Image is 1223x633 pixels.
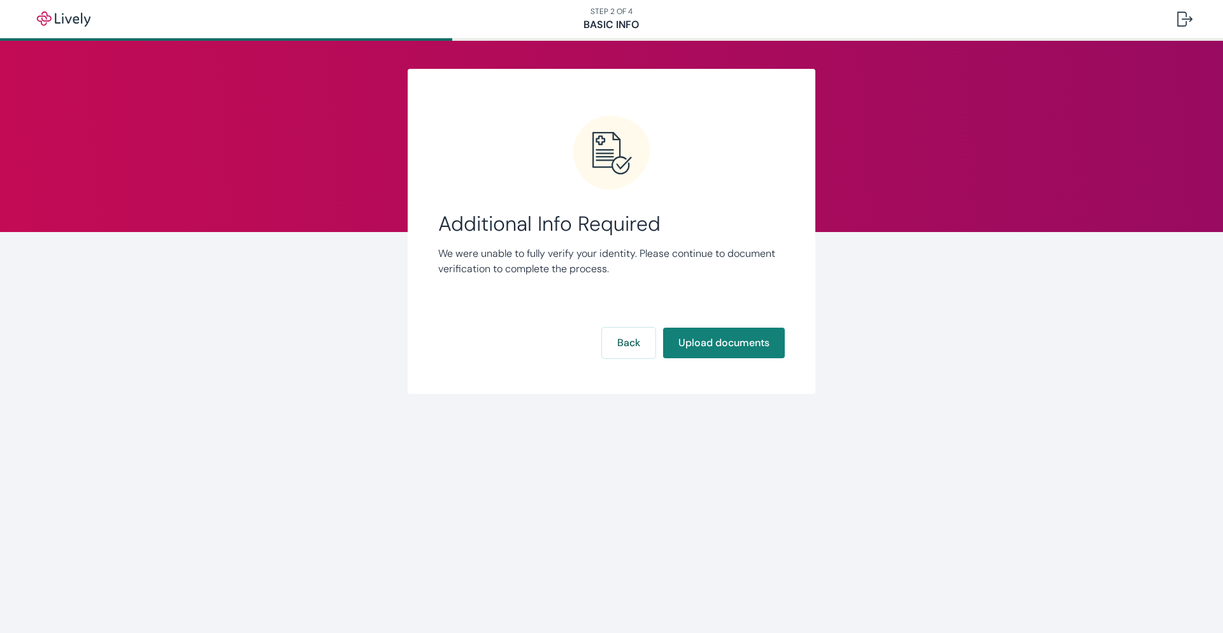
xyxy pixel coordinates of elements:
button: Log out [1167,4,1203,34]
button: Back [602,328,655,358]
img: Lively [28,11,99,27]
button: Upload documents [663,328,785,358]
span: Additional Info Required [438,212,785,236]
p: We were unable to fully verify your identity. Please continue to document verification to complet... [438,246,785,277]
svg: Error icon [573,115,650,191]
